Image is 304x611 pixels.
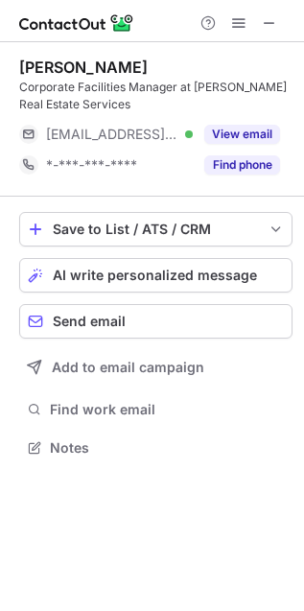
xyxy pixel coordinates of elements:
[53,314,126,329] span: Send email
[19,350,292,385] button: Add to email campaign
[50,401,285,418] span: Find work email
[19,58,148,77] div: [PERSON_NAME]
[19,258,292,293] button: AI write personalized message
[19,79,292,113] div: Corporate Facilities Manager at [PERSON_NAME] Real Estate Services
[19,12,134,35] img: ContactOut v5.3.10
[204,125,280,144] button: Reveal Button
[52,360,204,375] span: Add to email campaign
[53,268,257,283] span: AI write personalized message
[19,396,292,423] button: Find work email
[46,126,178,143] span: [EMAIL_ADDRESS][DOMAIN_NAME]
[19,435,292,461] button: Notes
[50,439,285,457] span: Notes
[19,304,292,339] button: Send email
[204,155,280,175] button: Reveal Button
[19,212,292,247] button: save-profile-one-click
[53,222,259,237] div: Save to List / ATS / CRM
